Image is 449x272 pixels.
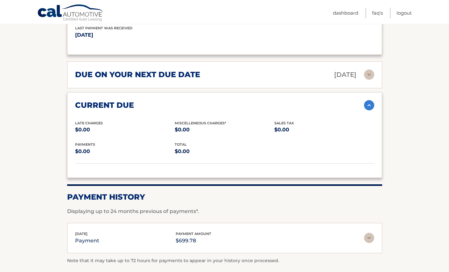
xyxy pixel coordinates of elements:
span: Miscelleneous Charges* [175,121,226,125]
img: accordion-rest.svg [364,233,374,243]
p: [DATE] [75,31,225,40]
span: Late Charges [75,121,103,125]
p: payment [75,236,99,245]
p: $0.00 [175,125,274,134]
h2: current due [75,100,134,110]
span: payment amount [176,232,211,236]
p: Note that it may take up to 72 hours for payments to appear in your history once processed. [67,257,382,265]
span: [DATE] [75,232,88,236]
span: Sales Tax [274,121,294,125]
a: FAQ's [372,8,383,18]
a: Cal Automotive [37,4,104,23]
span: total [175,142,187,147]
p: [DATE] [334,69,356,80]
h2: due on your next due date [75,70,200,79]
a: Dashboard [333,8,358,18]
p: $0.00 [274,125,374,134]
img: accordion-active.svg [364,100,374,110]
p: $0.00 [75,147,175,156]
span: payments [75,142,95,147]
p: $699.78 [176,236,211,245]
a: Logout [396,8,412,18]
img: accordion-rest.svg [364,70,374,80]
p: $0.00 [175,147,274,156]
h2: Payment History [67,192,382,202]
p: $0.00 [75,125,175,134]
span: Last Payment was received [75,26,132,30]
p: Displaying up to 24 months previous of payments*. [67,208,382,215]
